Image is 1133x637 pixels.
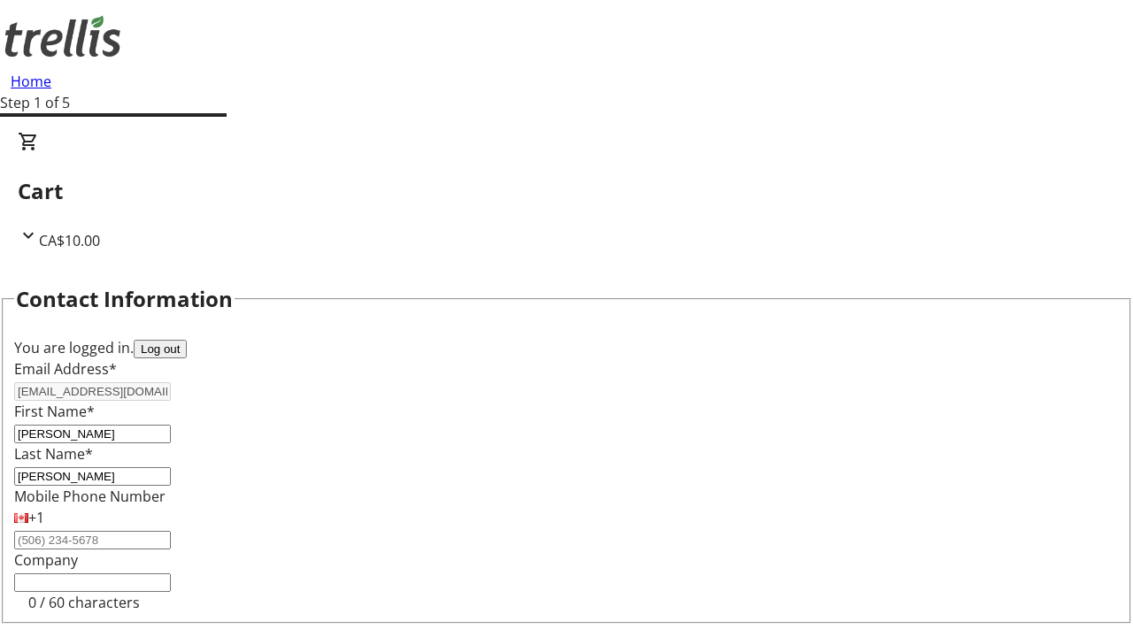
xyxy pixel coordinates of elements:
input: (506) 234-5678 [14,531,171,549]
button: Log out [134,340,187,358]
div: CartCA$10.00 [18,131,1115,251]
label: Company [14,550,78,570]
tr-character-limit: 0 / 60 characters [28,593,140,612]
div: You are logged in. [14,337,1119,358]
h2: Contact Information [16,283,233,315]
label: Last Name* [14,444,93,464]
label: First Name* [14,402,95,421]
h2: Cart [18,175,1115,207]
label: Email Address* [14,359,117,379]
span: CA$10.00 [39,231,100,250]
label: Mobile Phone Number [14,487,166,506]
